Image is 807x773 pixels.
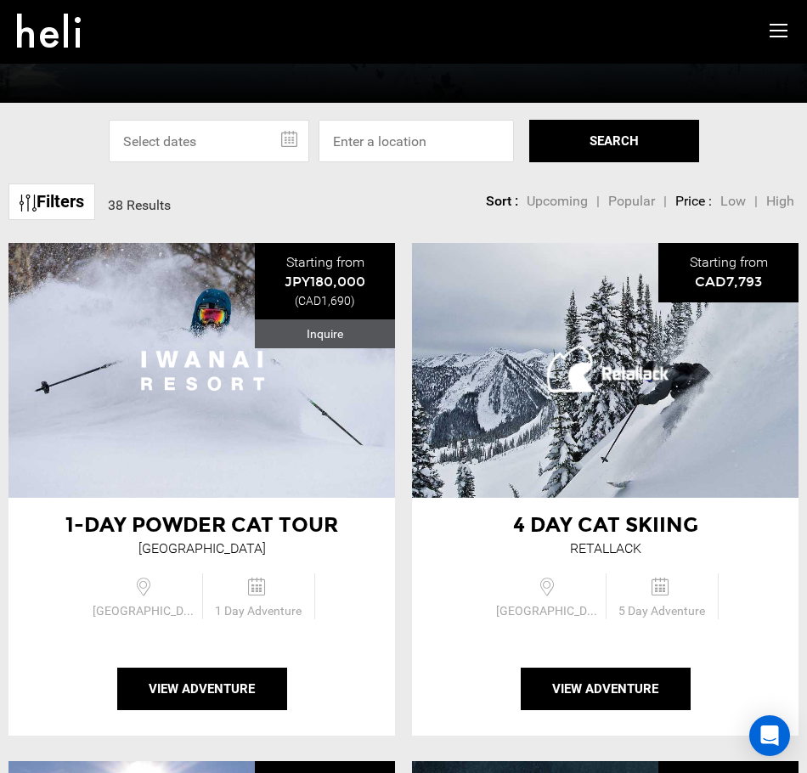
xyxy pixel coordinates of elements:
[527,193,588,209] span: Upcoming
[203,602,314,619] span: 1 Day Adventure
[8,183,95,220] a: Filters
[695,274,762,290] span: CAD7,793
[690,254,768,270] span: Starting from
[596,192,600,212] li: |
[20,195,37,212] img: btn-icon.svg
[285,274,365,290] span: JPY180,000
[513,512,698,537] span: 4 Day Cat Skiing
[521,668,691,710] button: View Adventure
[65,512,338,537] span: 1-Day Powder CAT Tour
[749,715,790,756] div: Open Intercom Messenger
[570,539,641,559] div: Retallack
[766,193,794,209] span: High
[608,193,655,209] span: Popular
[255,319,395,348] div: Inquire
[663,192,667,212] li: |
[754,192,758,212] li: |
[542,315,669,426] img: images
[108,197,171,213] span: 38 Results
[138,315,266,426] img: images
[486,192,518,212] li: Sort :
[492,602,605,619] span: [GEOGRAPHIC_DATA]
[607,602,718,619] span: 5 Day Adventure
[319,120,514,162] input: Enter a location
[529,120,699,162] button: SEARCH
[88,602,201,619] span: [GEOGRAPHIC_DATA]
[720,193,746,209] span: Low
[675,192,712,212] li: Price :
[295,294,355,308] span: (CAD1,690)
[286,254,364,270] span: Starting from
[109,120,309,162] input: Select dates
[138,539,266,559] div: [GEOGRAPHIC_DATA]
[117,668,287,710] button: View Adventure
